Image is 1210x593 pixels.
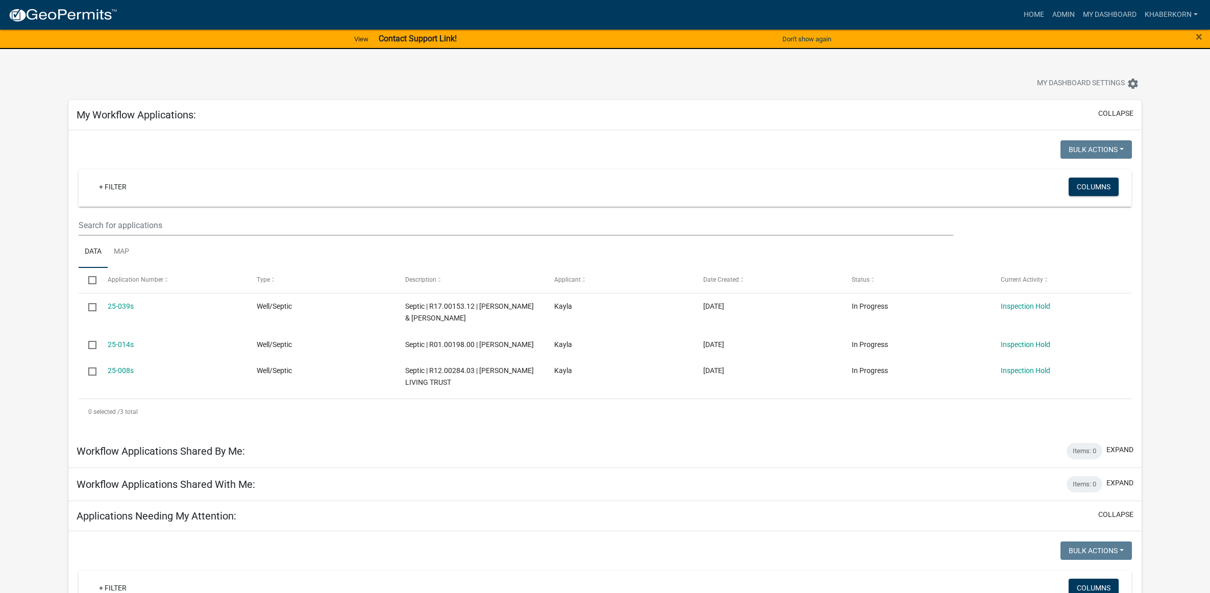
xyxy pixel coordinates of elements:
[1001,276,1043,283] span: Current Activity
[554,276,581,283] span: Applicant
[852,340,888,349] span: In Progress
[79,268,98,292] datatable-header-cell: Select
[1060,140,1132,159] button: Bulk Actions
[694,268,843,292] datatable-header-cell: Date Created
[1127,78,1139,90] i: settings
[405,302,534,322] span: Septic | R17.00153.12 | RUSSELL & ASHLEY RILEY
[77,478,255,490] h5: Workflow Applications Shared With Me:
[79,215,954,236] input: Search for applications
[554,366,572,375] span: Kayla
[247,268,396,292] datatable-header-cell: Type
[396,268,545,292] datatable-header-cell: Description
[88,408,120,415] span: 0 selected /
[108,276,163,283] span: Application Number
[852,302,888,310] span: In Progress
[350,31,373,47] a: View
[1001,340,1050,349] a: Inspection Hold
[79,236,108,268] a: Data
[257,276,270,283] span: Type
[703,366,724,375] span: 05/01/2025
[108,340,134,349] a: 25-014s
[842,268,991,292] datatable-header-cell: Status
[108,302,134,310] a: 25-039s
[405,340,534,349] span: Septic | R01.00198.00 | LLOYD A BUDENSIEK
[257,340,292,349] span: Well/Septic
[91,178,135,196] a: + Filter
[1067,476,1102,492] div: Items: 0
[991,268,1140,292] datatable-header-cell: Current Activity
[1048,5,1079,24] a: Admin
[1098,509,1133,520] button: collapse
[1196,31,1202,43] button: Close
[1001,302,1050,310] a: Inspection Hold
[79,399,1132,425] div: 3 total
[257,366,292,375] span: Well/Septic
[77,510,236,522] h5: Applications Needing My Attention:
[703,276,739,283] span: Date Created
[778,31,835,47] button: Don't show again
[554,302,572,310] span: Kayla
[1029,73,1147,93] button: My Dashboard Settingssettings
[703,302,724,310] span: 08/08/2025
[108,236,135,268] a: Map
[68,130,1142,435] div: collapse
[554,340,572,349] span: Kayla
[1106,478,1133,488] button: expand
[1196,30,1202,44] span: ×
[77,109,196,121] h5: My Workflow Applications:
[108,366,134,375] a: 25-008s
[1098,108,1133,119] button: collapse
[852,366,888,375] span: In Progress
[1069,178,1119,196] button: Columns
[1020,5,1048,24] a: Home
[257,302,292,310] span: Well/Septic
[1037,78,1125,90] span: My Dashboard Settings
[703,340,724,349] span: 05/23/2025
[77,445,245,457] h5: Workflow Applications Shared By Me:
[379,34,457,43] strong: Contact Support Link!
[405,276,436,283] span: Description
[1141,5,1202,24] a: khaberkorn
[545,268,694,292] datatable-header-cell: Applicant
[1079,5,1141,24] a: My Dashboard
[1067,443,1102,459] div: Items: 0
[852,276,870,283] span: Status
[1106,444,1133,455] button: expand
[405,366,534,386] span: Septic | R12.00284.03 | DONDLINGER LIVING TRUST
[1060,541,1132,560] button: Bulk Actions
[98,268,247,292] datatable-header-cell: Application Number
[1001,366,1050,375] a: Inspection Hold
